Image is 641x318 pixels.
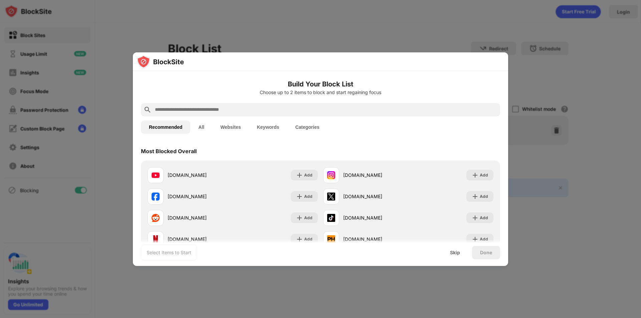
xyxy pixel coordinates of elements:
[450,250,460,255] div: Skip
[480,215,488,221] div: Add
[304,172,312,179] div: Add
[152,171,160,179] img: favicons
[343,214,408,221] div: [DOMAIN_NAME]
[137,55,184,68] img: logo-blocksite.svg
[480,250,492,255] div: Done
[304,236,312,243] div: Add
[287,120,327,134] button: Categories
[327,171,335,179] img: favicons
[343,193,408,200] div: [DOMAIN_NAME]
[141,120,190,134] button: Recommended
[249,120,287,134] button: Keywords
[147,249,191,256] div: Select Items to Start
[190,120,212,134] button: All
[212,120,249,134] button: Websites
[343,172,408,179] div: [DOMAIN_NAME]
[304,215,312,221] div: Add
[327,214,335,222] img: favicons
[168,193,233,200] div: [DOMAIN_NAME]
[343,236,408,243] div: [DOMAIN_NAME]
[152,193,160,201] img: favicons
[168,214,233,221] div: [DOMAIN_NAME]
[144,106,152,114] img: search.svg
[480,236,488,243] div: Add
[152,235,160,243] img: favicons
[480,172,488,179] div: Add
[327,235,335,243] img: favicons
[141,90,500,95] div: Choose up to 2 items to block and start regaining focus
[168,172,233,179] div: [DOMAIN_NAME]
[327,193,335,201] img: favicons
[168,236,233,243] div: [DOMAIN_NAME]
[480,193,488,200] div: Add
[152,214,160,222] img: favicons
[304,193,312,200] div: Add
[141,148,197,154] div: Most Blocked Overall
[141,79,500,89] h6: Build Your Block List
